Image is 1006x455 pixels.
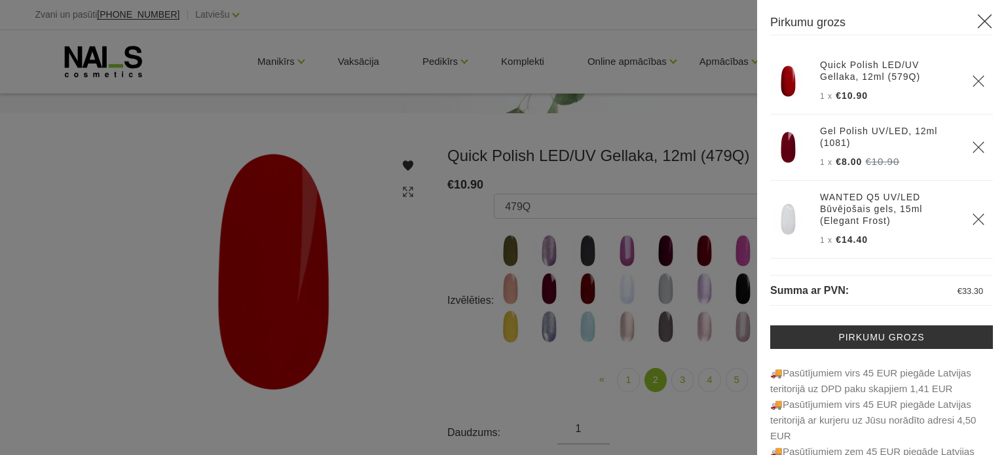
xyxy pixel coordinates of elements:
span: 1 x [820,92,832,101]
h3: Pirkumu grozs [770,13,993,35]
span: 1 x [820,158,832,167]
a: WANTED Q5 UV/LED Būvējošais gels, 15ml (Elegant Frost) [820,191,956,227]
span: €10.90 [836,90,868,101]
a: Pirkumu grozs [770,325,993,349]
span: 1 x [820,236,832,245]
span: Summa ar PVN: [770,285,849,296]
a: Delete [972,75,985,88]
a: Gel Polish UV/LED, 12ml (1081) [820,125,956,149]
span: €8.00 [836,156,862,167]
a: Delete [972,213,985,226]
span: €14.40 [836,234,868,245]
span: 33.30 [962,286,983,296]
span: € [958,286,962,296]
a: Quick Polish LED/UV Gellaka, 12ml (579Q) [820,59,956,82]
a: Delete [972,141,985,154]
s: €10.90 [865,156,899,167]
